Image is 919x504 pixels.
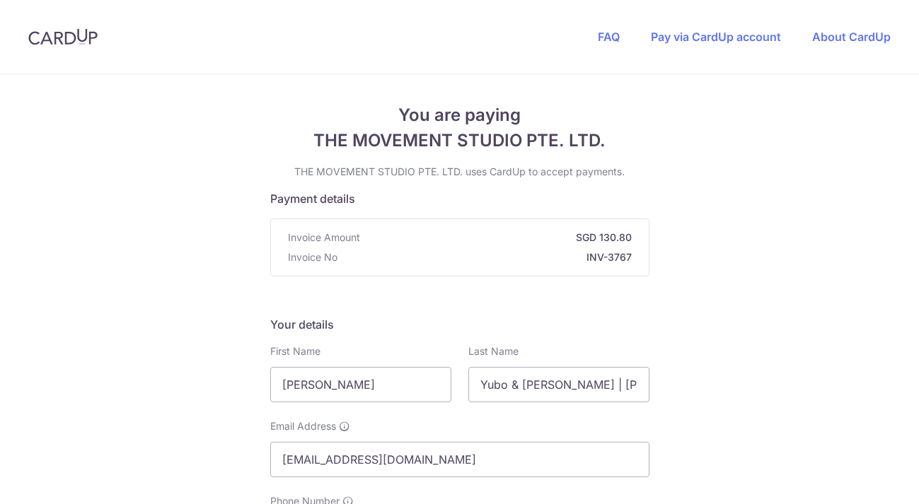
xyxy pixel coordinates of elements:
[288,230,360,245] span: Invoice Amount
[468,344,519,358] label: Last Name
[270,165,649,179] p: THE MOVEMENT STUDIO PTE. LTD. uses CardUp to accept payments.
[270,128,649,153] span: THE MOVEMENT STUDIO PTE. LTD.
[288,250,337,264] span: Invoice No
[651,30,781,44] a: Pay via CardUp account
[270,190,649,207] h5: Payment details
[270,344,320,358] label: First Name
[343,250,632,264] strong: INV-3767
[598,30,620,44] a: FAQ
[270,419,336,433] span: Email Address
[468,367,649,402] input: Last name
[28,28,98,45] img: CardUp
[270,102,649,128] span: You are paying
[270,316,649,333] h5: Your details
[812,30,891,44] a: About CardUp
[270,367,451,402] input: First name
[270,442,649,477] input: Email address
[366,230,632,245] strong: SGD 130.80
